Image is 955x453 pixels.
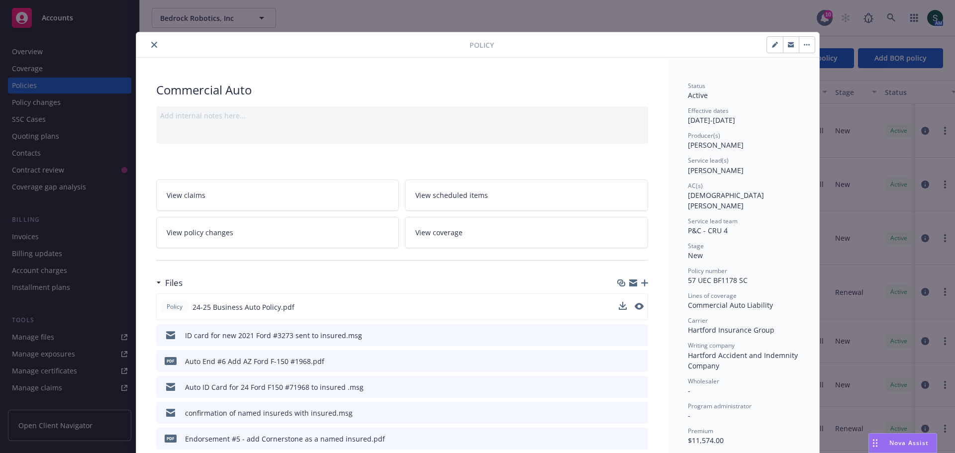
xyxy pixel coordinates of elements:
[688,156,729,165] span: Service lead(s)
[688,351,800,370] span: Hartford Accident and Indemnity Company
[688,106,729,115] span: Effective dates
[635,302,644,312] button: preview file
[688,300,773,310] span: Commercial Auto Liability
[688,341,735,350] span: Writing company
[192,302,294,312] span: 24-25 Business Auto Policy.pdf
[688,217,738,225] span: Service lead team
[185,330,362,341] div: ID card for new 2021 Ford #3273 sent to insured.msg
[688,402,752,410] span: Program administrator
[156,276,183,289] div: Files
[688,82,705,90] span: Status
[619,302,627,310] button: download file
[688,106,799,125] div: [DATE] - [DATE]
[635,356,644,366] button: preview file
[688,181,703,190] span: AC(s)
[869,434,881,453] div: Drag to move
[405,217,648,248] a: View coverage
[165,302,185,311] span: Policy
[415,227,463,238] span: View coverage
[185,356,324,366] div: Auto End #6 Add AZ Ford F-150 #1968.pdf
[688,427,713,435] span: Premium
[688,377,719,385] span: Wholesaler
[619,356,627,366] button: download file
[165,435,177,442] span: pdf
[185,382,364,392] div: Auto ID Card for 24 Ford F150 #71968 to insured .msg
[868,433,937,453] button: Nova Assist
[688,190,764,210] span: [DEMOGRAPHIC_DATA][PERSON_NAME]
[619,382,627,392] button: download file
[688,291,737,300] span: Lines of coverage
[688,275,748,285] span: 57 UEC BF1178 SC
[688,436,724,445] span: $11,574.00
[167,227,233,238] span: View policy changes
[185,434,385,444] div: Endorsement #5 - add Cornerstone as a named insured.pdf
[635,303,644,310] button: preview file
[688,386,690,395] span: -
[165,357,177,364] span: pdf
[156,180,399,211] a: View claims
[415,190,488,200] span: View scheduled items
[148,39,160,51] button: close
[167,190,205,200] span: View claims
[185,408,353,418] div: confirmation of named insureds with insured.msg
[405,180,648,211] a: View scheduled items
[889,439,929,447] span: Nova Assist
[156,217,399,248] a: View policy changes
[160,110,644,121] div: Add internal notes here...
[688,140,744,150] span: [PERSON_NAME]
[688,411,690,420] span: -
[688,316,708,325] span: Carrier
[688,131,720,140] span: Producer(s)
[619,408,627,418] button: download file
[165,276,183,289] h3: Files
[688,242,704,250] span: Stage
[635,382,644,392] button: preview file
[688,267,727,275] span: Policy number
[688,325,774,335] span: Hartford Insurance Group
[619,302,627,312] button: download file
[619,330,627,341] button: download file
[688,251,703,260] span: New
[635,408,644,418] button: preview file
[635,330,644,341] button: preview file
[619,434,627,444] button: download file
[635,434,644,444] button: preview file
[156,82,648,98] div: Commercial Auto
[688,226,728,235] span: P&C - CRU 4
[688,91,708,100] span: Active
[470,40,494,50] span: Policy
[688,166,744,175] span: [PERSON_NAME]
